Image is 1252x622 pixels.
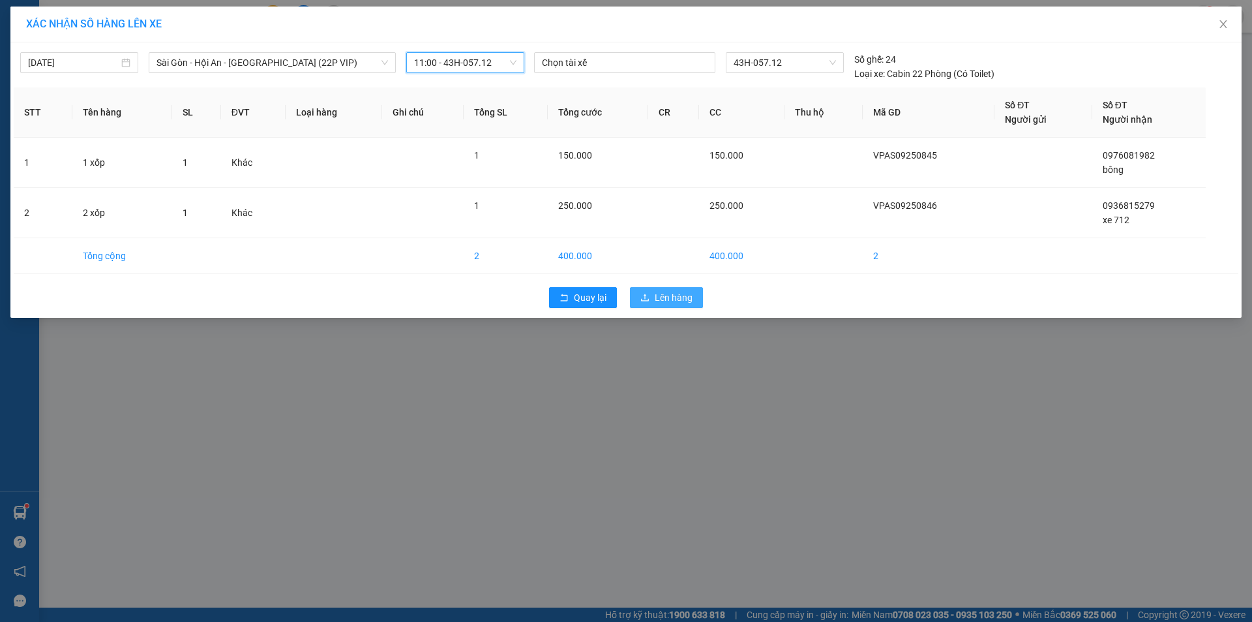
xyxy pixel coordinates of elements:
[784,87,863,138] th: Thu hộ
[7,55,90,70] li: VP VP An Sương
[90,55,173,99] li: VP [GEOGRAPHIC_DATA]
[221,188,286,238] td: Khác
[183,208,188,218] span: 1
[699,238,784,274] td: 400.000
[14,87,72,138] th: STT
[559,293,569,303] span: rollback
[72,188,172,238] td: 2 xốp
[382,87,464,138] th: Ghi chú
[854,52,884,67] span: Số ghế:
[574,290,606,305] span: Quay lại
[172,87,221,138] th: SL
[854,67,885,81] span: Loại xe:
[1218,19,1229,29] span: close
[630,287,703,308] button: uploadLên hàng
[1103,100,1127,110] span: Số ĐT
[734,53,835,72] span: 43H-057.12
[699,87,784,138] th: CC
[1005,114,1047,125] span: Người gửi
[7,72,16,82] span: environment
[1005,100,1030,110] span: Số ĐT
[1103,164,1124,175] span: bông
[464,87,548,138] th: Tổng SL
[156,53,388,72] span: Sài Gòn - Hội An - Đà Nẵng (22P VIP)
[655,290,693,305] span: Lên hàng
[474,200,479,211] span: 1
[1103,150,1155,161] span: 0976081982
[7,7,189,31] li: [PERSON_NAME]
[414,53,516,72] span: 11:00 - 43H-057.12
[640,293,649,303] span: upload
[464,238,548,274] td: 2
[381,59,389,67] span: down
[709,150,743,161] span: 150.000
[854,52,896,67] div: 24
[474,150,479,161] span: 1
[558,150,592,161] span: 150.000
[221,87,286,138] th: ĐVT
[873,200,937,211] span: VPAS09250846
[26,18,162,30] span: XÁC NHẬN SỐ HÀNG LÊN XE
[558,200,592,211] span: 250.000
[863,87,994,138] th: Mã GD
[854,67,994,81] div: Cabin 22 Phòng (Có Toilet)
[183,157,188,168] span: 1
[1205,7,1242,43] button: Close
[548,87,648,138] th: Tổng cước
[286,87,382,138] th: Loại hàng
[14,138,72,188] td: 1
[863,238,994,274] td: 2
[1103,200,1155,211] span: 0936815279
[1103,215,1129,225] span: xe 712
[648,87,699,138] th: CR
[548,238,648,274] td: 400.000
[7,72,87,154] b: 39/4A Quốc Lộ 1A - [GEOGRAPHIC_DATA] - An Sương - [GEOGRAPHIC_DATA]
[72,87,172,138] th: Tên hàng
[14,188,72,238] td: 2
[221,138,286,188] td: Khác
[72,238,172,274] td: Tổng cộng
[72,138,172,188] td: 1 xốp
[549,287,617,308] button: rollbackQuay lại
[709,200,743,211] span: 250.000
[873,150,937,161] span: VPAS09250845
[1103,114,1152,125] span: Người nhận
[28,55,119,70] input: 11/09/2025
